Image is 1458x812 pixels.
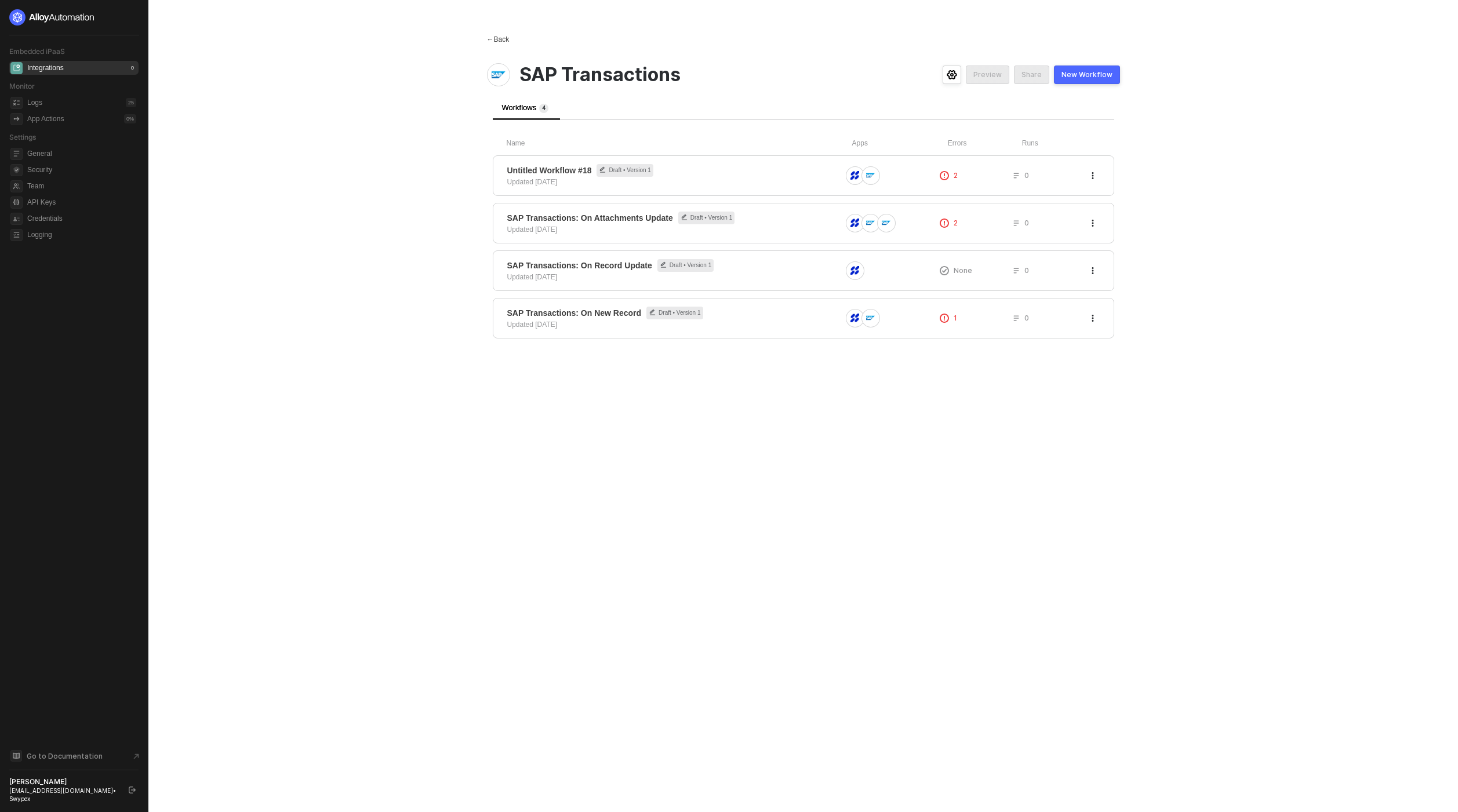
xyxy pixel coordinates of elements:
button: New Workflow [1054,65,1120,84]
div: [EMAIL_ADDRESS][DOMAIN_NAME] • Swypex [9,786,118,803]
div: Logs [27,98,42,108]
img: icon [850,171,859,180]
span: icon-logs [10,97,23,109]
span: Security [27,163,136,177]
div: Updated [DATE] [507,319,557,330]
span: Credentials [27,212,136,225]
span: logout [129,786,136,793]
span: api-key [10,196,23,209]
span: Logging [27,228,136,242]
span: icon-app-actions [10,113,23,125]
img: icon [866,171,875,180]
img: icon [882,219,890,227]
span: API Keys [27,195,136,209]
div: Runs [1022,139,1100,148]
div: Back [487,35,510,45]
div: 0 [129,63,136,72]
span: Untitled Workflow #18 [507,165,592,176]
div: New Workflow [1061,70,1112,79]
span: logging [10,229,23,241]
div: Updated [DATE] [507,177,557,187]
span: Draft • Version 1 [678,212,735,224]
span: icon-list [1013,220,1020,227]
div: Errors [948,139,1022,148]
span: Workflows [502,103,549,112]
div: 0 % [124,114,136,123]
span: Draft • Version 1 [646,307,703,319]
div: Updated [DATE] [507,272,557,282]
span: 2 [954,218,958,228]
span: SAP Transactions: On New Record [507,307,642,319]
div: App Actions [27,114,64,124]
span: SAP Transactions: On Attachments Update [507,212,673,224]
span: SAP Transactions [519,64,681,86]
div: 25 [126,98,136,107]
span: General [27,147,136,161]
span: icon-exclamation [940,171,949,180]
span: Go to Documentation [27,751,103,761]
img: logo [9,9,95,26]
span: 0 [1024,265,1029,275]
img: icon [866,219,875,227]
span: Draft • Version 1 [657,259,714,272]
span: icon-list [1013,315,1020,322]
span: icon-list [1013,267,1020,274]
span: icon-list [1013,172,1020,179]
span: 4 [542,105,546,111]
span: 0 [1024,313,1029,323]
span: Embedded iPaaS [9,47,65,56]
img: icon [866,314,875,322]
span: credentials [10,213,23,225]
div: Integrations [27,63,64,73]
div: [PERSON_NAME] [9,777,118,786]
span: ← [487,35,494,43]
span: team [10,180,23,192]
span: icon-settings [947,70,957,79]
span: documentation [10,750,22,762]
span: general [10,148,23,160]
div: Apps [852,139,948,148]
img: icon [850,266,859,275]
img: integration-icon [492,68,506,82]
div: Name [507,139,852,148]
span: 0 [1024,170,1029,180]
span: 1 [954,313,957,323]
span: integrations [10,62,23,74]
span: Monitor [9,82,35,90]
span: icon-exclamation [940,314,949,323]
a: logo [9,9,139,26]
span: document-arrow [130,751,142,762]
span: 0 [1024,218,1029,228]
span: icon-exclamation [940,266,949,275]
span: Settings [9,133,36,141]
img: icon [850,314,859,322]
span: Draft • Version 1 [597,164,653,177]
span: security [10,164,23,176]
img: icon [850,219,859,227]
span: SAP Transactions: On Record Update [507,260,652,271]
span: Team [27,179,136,193]
span: icon-exclamation [940,219,949,228]
span: 2 [954,170,958,180]
div: Updated [DATE] [507,224,557,235]
span: None [954,265,972,275]
a: Knowledge Base [9,749,139,763]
